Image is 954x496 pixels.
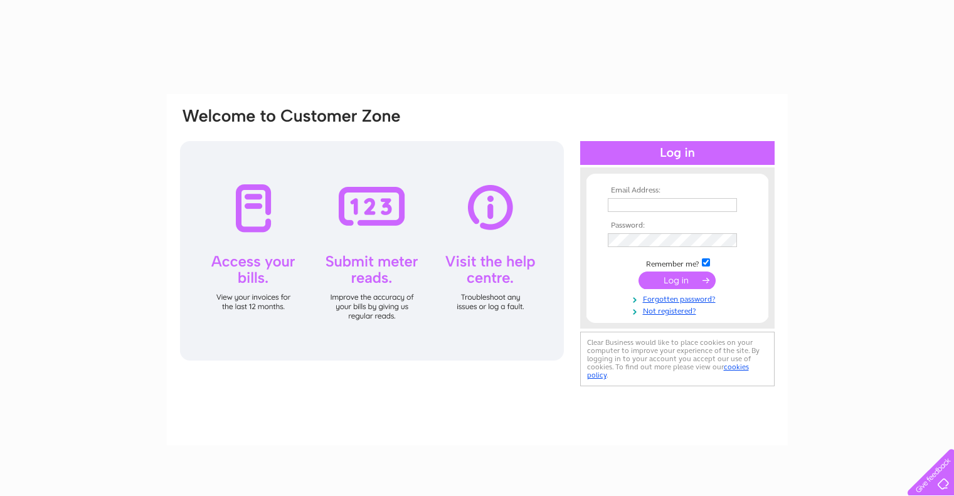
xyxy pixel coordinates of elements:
th: Email Address: [605,186,750,195]
td: Remember me? [605,256,750,269]
a: cookies policy [587,362,749,379]
input: Submit [639,272,716,289]
a: Not registered? [608,304,750,316]
div: Clear Business would like to place cookies on your computer to improve your experience of the sit... [580,332,775,386]
a: Forgotten password? [608,292,750,304]
th: Password: [605,221,750,230]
